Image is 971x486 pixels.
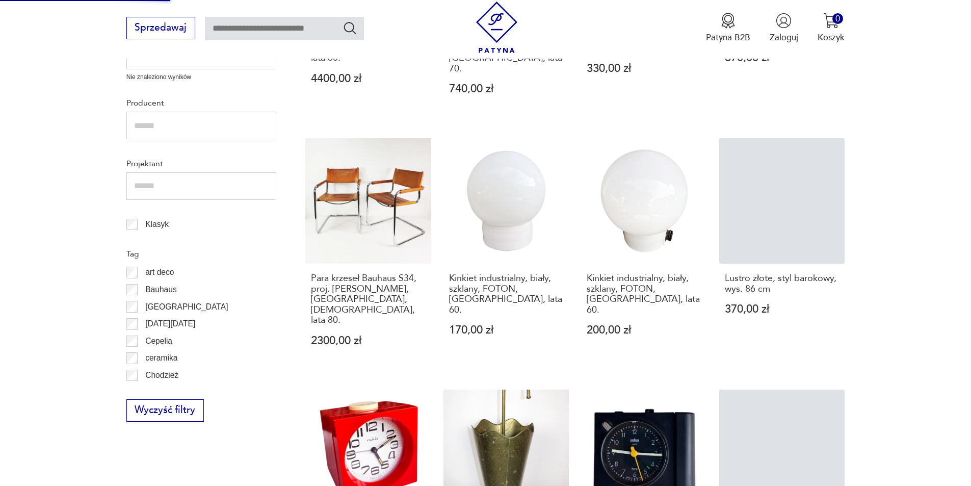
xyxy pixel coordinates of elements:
p: Nie znaleziono wyników [126,72,276,82]
img: Patyna - sklep z meblami i dekoracjami vintage [471,2,522,53]
p: 170,00 zł [449,325,564,336]
p: Ćmielów [145,386,176,399]
p: Cepelia [145,335,172,348]
a: Para krzeseł Bauhaus S34, proj. Mart Stam, Bulthaup, Niemcy, lata 80.Para krzeseł Bauhaus S34, pr... [305,138,431,370]
p: 870,00 zł [725,53,839,63]
button: Patyna B2B [706,13,750,43]
p: art deco [145,266,174,279]
p: Patyna B2B [706,32,750,43]
button: Wyczyść filtry [126,399,204,422]
h3: Lustro złote, styl barokowy, wys. 86 cm [725,273,839,294]
p: Zaloguj [770,32,798,43]
p: Bauhaus [145,283,177,296]
a: Sprzedawaj [126,24,195,33]
p: 4400,00 zł [311,73,426,84]
p: 740,00 zł [449,84,564,94]
p: Chodzież [145,369,178,382]
div: 0 [832,13,843,24]
button: Zaloguj [770,13,798,43]
p: Producent [126,96,276,110]
p: 370,00 zł [725,304,839,315]
button: Szukaj [343,20,357,35]
img: Ikona koszyka [823,13,839,29]
a: Lustro złote, styl barokowy, wys. 86 cmLustro złote, styl barokowy, wys. 86 cm370,00 zł [719,138,845,370]
button: 0Koszyk [818,13,845,43]
h3: Ścienna płaskorzeźba ceramiczna, [GEOGRAPHIC_DATA], [GEOGRAPHIC_DATA]. [PERSON_NAME], [GEOGRAPHIC... [449,1,564,74]
a: Kinkiet industrialny, biały, szklany, FOTON, Polska, lata 60.Kinkiet industrialny, biały, szklany... [443,138,569,370]
p: 2300,00 zł [311,336,426,346]
img: Ikonka użytkownika [776,13,792,29]
h3: Kinkiet industrialny, biały, szklany, FOTON, [GEOGRAPHIC_DATA], lata 60. [587,273,701,315]
p: [DATE][DATE] [145,317,195,330]
p: Projektant [126,157,276,170]
h3: Para krzeseł Bauhaus S34, proj. [PERSON_NAME], [GEOGRAPHIC_DATA], [DEMOGRAPHIC_DATA], lata 80. [311,273,426,325]
p: [GEOGRAPHIC_DATA] [145,300,228,314]
h3: Kinkiet industrialny, biały, szklany, FOTON, [GEOGRAPHIC_DATA], lata 60. [449,273,564,315]
p: Koszyk [818,32,845,43]
a: Ikona medaluPatyna B2B [706,13,750,43]
a: Kinkiet industrialny, biały, szklany, FOTON, Polska, lata 60.Kinkiet industrialny, biały, szklany... [581,138,707,370]
h3: Zestaw 4 krzeseł Bauhaus S34, proj. [PERSON_NAME], [GEOGRAPHIC_DATA], [DEMOGRAPHIC_DATA], lata 80. [311,1,426,63]
p: Klasyk [145,218,169,231]
p: 330,00 zł [587,63,701,74]
p: 200,00 zł [587,325,701,336]
p: ceramika [145,351,177,365]
img: Ikona medalu [720,13,736,29]
p: Tag [126,247,276,261]
button: Sprzedawaj [126,17,195,39]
